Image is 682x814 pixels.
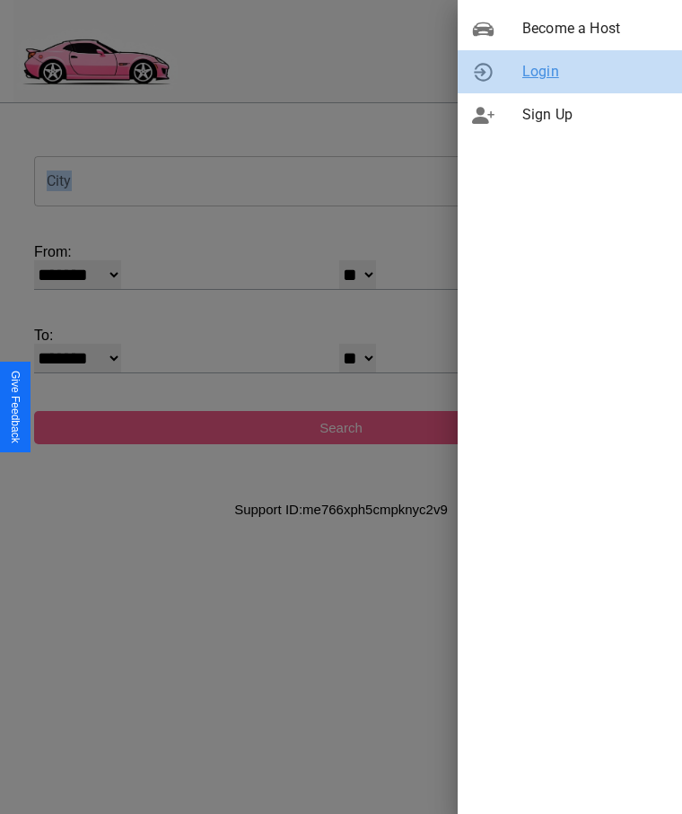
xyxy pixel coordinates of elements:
[9,371,22,443] div: Give Feedback
[522,18,668,39] span: Become a Host
[522,104,668,126] span: Sign Up
[522,61,668,83] span: Login
[458,7,682,50] div: Become a Host
[458,93,682,136] div: Sign Up
[458,50,682,93] div: Login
